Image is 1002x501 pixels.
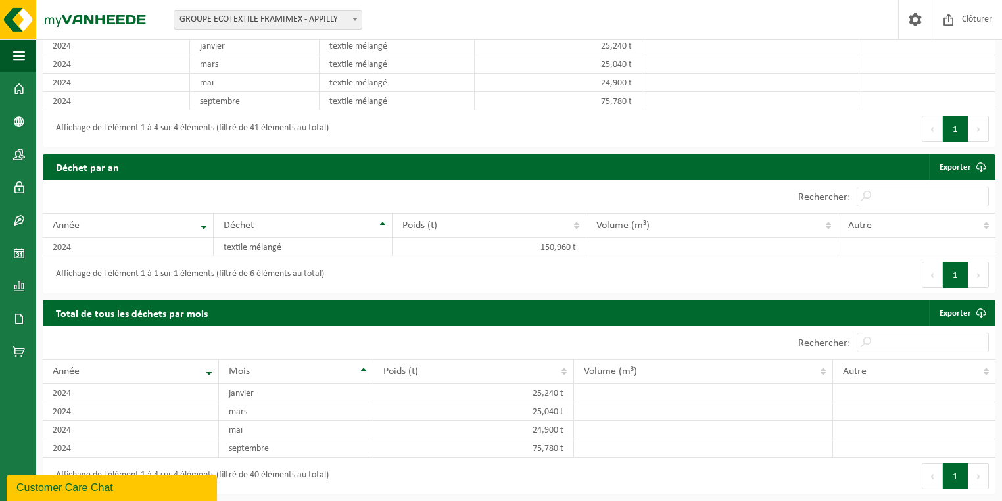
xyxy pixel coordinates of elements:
td: 2024 [43,421,219,439]
td: mars [219,402,374,421]
td: 2024 [43,92,190,110]
td: septembre [219,439,374,458]
button: 1 [943,116,968,142]
button: Next [968,116,989,142]
button: 1 [943,262,968,288]
a: Exporter [929,300,994,326]
iframe: chat widget [7,472,220,501]
td: textile mélangé [320,92,475,110]
span: Poids (t) [383,366,418,377]
td: 2024 [43,238,214,256]
td: 2024 [43,439,219,458]
span: GROUPE ECOTEXTILE FRAMIMEX - APPILLY [174,10,362,30]
span: Volume (m³) [596,220,650,231]
td: 24,900 t [373,421,574,439]
h2: Déchet par an [43,154,132,179]
td: 25,240 t [475,37,642,55]
td: septembre [190,92,320,110]
button: Next [968,262,989,288]
td: textile mélangé [320,74,475,92]
h2: Total de tous les déchets par mois [43,300,221,325]
td: 2024 [43,74,190,92]
span: Autre [843,366,867,377]
button: Previous [922,116,943,142]
td: 24,900 t [475,74,642,92]
span: Mois [229,366,250,377]
td: 75,780 t [373,439,574,458]
td: 150,960 t [393,238,586,256]
td: janvier [219,384,374,402]
td: 25,040 t [475,55,642,74]
button: Next [968,463,989,489]
span: GROUPE ECOTEXTILE FRAMIMEX - APPILLY [174,11,362,29]
span: Autre [848,220,872,231]
td: 75,780 t [475,92,642,110]
span: Déchet [224,220,254,231]
td: textile mélangé [214,238,393,256]
a: Exporter [929,154,994,180]
span: Poids (t) [402,220,437,231]
td: 25,240 t [373,384,574,402]
button: 1 [943,463,968,489]
td: mai [219,421,374,439]
label: Rechercher: [798,338,850,348]
td: textile mélangé [320,37,475,55]
td: 2024 [43,384,219,402]
div: Affichage de l'élément 1 à 4 sur 4 éléments (filtré de 41 éléments au total) [49,117,329,141]
td: mai [190,74,320,92]
button: Previous [922,463,943,489]
td: 2024 [43,402,219,421]
span: Année [53,220,80,231]
td: 2024 [43,55,190,74]
td: 2024 [43,37,190,55]
td: textile mélangé [320,55,475,74]
td: janvier [190,37,320,55]
span: Volume (m³) [584,366,637,377]
label: Rechercher: [798,192,850,203]
span: Année [53,366,80,377]
button: Previous [922,262,943,288]
td: mars [190,55,320,74]
div: Affichage de l'élément 1 à 4 sur 4 éléments (filtré de 40 éléments au total) [49,464,329,488]
td: 25,040 t [373,402,574,421]
div: Affichage de l'élément 1 à 1 sur 1 éléments (filtré de 6 éléments au total) [49,263,324,287]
